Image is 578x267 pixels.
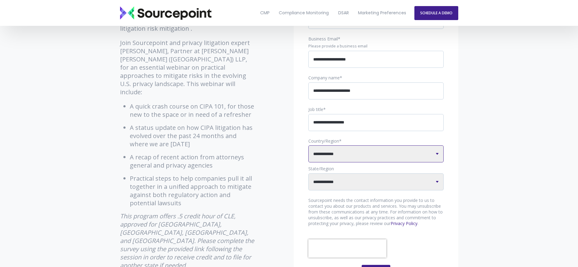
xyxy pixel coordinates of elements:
[391,220,417,226] a: Privacy Policy
[308,198,444,227] p: Sourcepoint needs the contact information you provide to us to contact you about our products and...
[130,123,256,148] li: A status update on how CIPA litigation has evolved over the past 24 months and where we are [DATE]
[308,138,339,144] span: Country/Region
[308,36,338,42] span: Business Email
[130,153,256,169] li: A recap of recent action from attorneys general and privacy agencies
[120,6,211,20] img: Sourcepoint_logo_black_transparent (2)-2
[308,43,444,49] legend: Please provide a business email
[308,239,386,258] iframe: reCAPTCHA
[120,39,256,96] p: Join Sourcepoint and privacy litigation expert [PERSON_NAME], Partner at [PERSON_NAME] [PERSON_NA...
[414,6,458,20] a: SCHEDULE A DEMO
[130,174,256,207] li: Practical steps to help companies pull it all together in a unified approach to mitigate against ...
[130,102,256,119] li: A quick crash course on CIPA 101, for those new to the space or in need of a refresher
[308,166,334,172] span: State/Region
[308,106,323,112] span: Job title
[308,75,340,81] span: Company name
